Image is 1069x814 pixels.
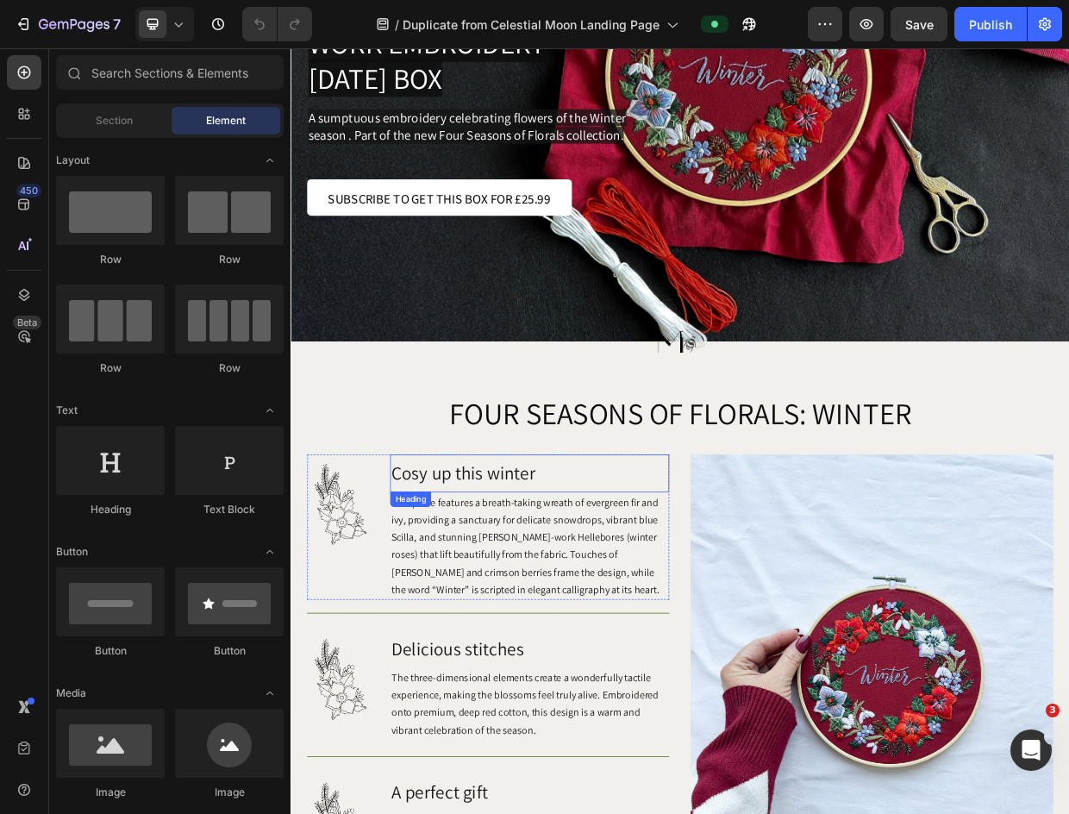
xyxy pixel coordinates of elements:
[395,16,399,34] span: /
[256,538,284,566] span: Toggle open
[969,16,1012,34] div: Publish
[175,360,284,376] div: Row
[1046,704,1060,717] span: 3
[56,403,78,418] span: Text
[256,147,284,174] span: Toggle open
[256,679,284,707] span: Toggle open
[175,785,284,800] div: Image
[56,502,165,517] div: Heading
[13,316,41,329] div: Beta
[481,354,554,427] img: gempages_492645953476494559-16901761-3ae8-49a1-90c7-d854b4aeefb4.png
[113,14,121,34] p: 7
[135,592,183,607] div: Heading
[954,7,1027,41] button: Publish
[56,544,88,560] span: Button
[891,7,947,41] button: Save
[206,113,246,128] span: Element
[56,153,90,168] span: Layout
[1010,729,1052,771] iframe: Intercom live chat
[56,643,165,659] div: Button
[132,540,503,590] h3: Cosy up this winter
[96,113,133,128] span: Section
[56,785,165,800] div: Image
[56,55,284,90] input: Search Sections & Elements
[56,252,165,267] div: Row
[7,7,128,41] button: 7
[175,502,284,517] div: Text Block
[56,686,86,701] span: Media
[403,16,660,34] span: Duplicate from Celestial Moon Landing Page
[291,48,1069,814] iframe: Design area
[175,643,284,659] div: Button
[22,540,108,667] img: gempages_492645953476494559-7adffbe4-3f74-47b3-ba62-c3d44d7d151f.png
[56,360,165,376] div: Row
[175,252,284,267] div: Row
[134,594,490,729] span: This piece features a breath-taking wreath of evergreen fir and ivy, providing a sanctuary for de...
[16,184,41,197] div: 450
[256,397,284,424] span: Toggle open
[905,17,934,32] span: Save
[242,7,312,41] div: Undo/Redo
[210,460,825,511] span: FOUR SEASONS OF FLORALS: WINTER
